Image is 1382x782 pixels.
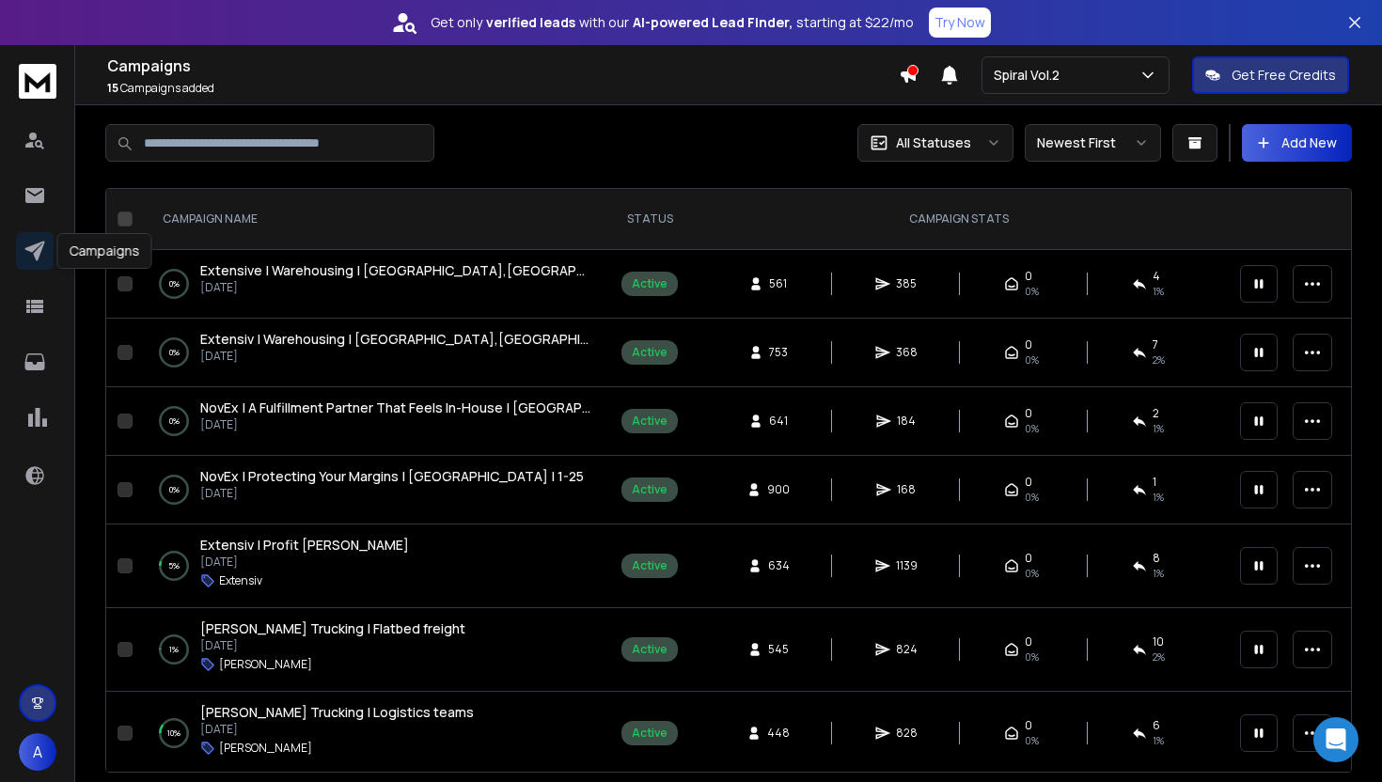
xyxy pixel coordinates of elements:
td: 0%NovEx | A Fulfillment Partner That Feels In-House | [GEOGRAPHIC_DATA] | 25-150[DATE] [140,387,610,456]
p: [PERSON_NAME] [219,741,312,756]
p: 10 % [167,724,181,743]
span: 4 [1153,269,1160,284]
span: 0 [1025,718,1032,733]
span: 6 [1153,718,1160,733]
span: 2 [1153,406,1159,421]
a: NovEx | A Fulfillment Partner That Feels In-House | [GEOGRAPHIC_DATA] | 25-150 [200,399,591,417]
td: 5%Extensiv | Profit [PERSON_NAME][DATE]Extensiv [140,524,610,608]
p: Get Free Credits [1232,66,1336,85]
span: 385 [896,276,917,291]
span: 15 [107,80,118,96]
span: 0 [1025,406,1032,421]
p: Try Now [934,13,985,32]
p: [PERSON_NAME] [219,657,312,672]
h1: Campaigns [107,55,899,77]
span: 0 [1025,269,1032,284]
span: 0% [1025,733,1039,748]
p: Get only with our starting at $22/mo [431,13,914,32]
strong: AI-powered Lead Finder, [633,13,793,32]
span: Extensiv | Warehousing | [GEOGRAPHIC_DATA],[GEOGRAPHIC_DATA] | 10-100 [200,330,690,348]
p: Campaigns added [107,81,899,96]
span: 824 [896,642,918,657]
p: 0 % [169,343,180,362]
p: [DATE] [200,417,591,432]
span: 1 % [1153,733,1164,748]
div: Active [632,414,667,429]
p: [DATE] [200,722,474,737]
div: Active [632,558,667,573]
button: A [19,733,56,771]
span: 0% [1025,490,1039,505]
a: Extensiv | Profit [PERSON_NAME] [200,536,409,555]
span: NovEx | Protecting Your Margins | [GEOGRAPHIC_DATA] | 1-25 [200,467,584,485]
p: Spiral Vol.2 [994,66,1067,85]
span: 634 [768,558,790,573]
th: CAMPAIGN STATS [689,189,1229,250]
span: [PERSON_NAME] Trucking | Logistics teams [200,703,474,721]
div: Open Intercom Messenger [1313,717,1358,762]
div: Active [632,276,667,291]
span: 10 [1153,634,1164,649]
span: 0% [1025,352,1039,368]
p: 1 % [169,640,179,659]
td: 10%[PERSON_NAME] Trucking | Logistics teams[DATE][PERSON_NAME] [140,692,610,775]
span: 545 [768,642,789,657]
span: 2 % [1153,649,1165,665]
a: NovEx | Protecting Your Margins | [GEOGRAPHIC_DATA] | 1-25 [200,467,584,486]
div: Campaigns [57,233,152,269]
button: Try Now [929,8,991,38]
button: Get Free Credits [1192,56,1349,94]
span: 448 [767,726,790,741]
span: 561 [769,276,788,291]
img: logo [19,64,56,99]
p: [DATE] [200,349,591,364]
a: [PERSON_NAME] Trucking | Flatbed freight [200,619,465,638]
span: 0% [1025,649,1039,665]
span: [PERSON_NAME] Trucking | Flatbed freight [200,619,465,637]
span: 168 [897,482,916,497]
p: Extensiv [219,573,262,588]
span: 368 [896,345,918,360]
td: 0%Extensive | Warehousing | [GEOGRAPHIC_DATA],[GEOGRAPHIC_DATA] | 100-200[DATE] [140,250,610,319]
p: 0 % [169,274,180,293]
span: 1 % [1153,490,1164,505]
p: All Statuses [896,133,971,152]
a: [PERSON_NAME] Trucking | Logistics teams [200,703,474,722]
td: 0%Extensiv | Warehousing | [GEOGRAPHIC_DATA],[GEOGRAPHIC_DATA] | 10-100[DATE] [140,319,610,387]
span: Extensiv | Profit [PERSON_NAME] [200,536,409,554]
span: 753 [769,345,788,360]
p: 0 % [169,412,180,430]
td: 1%[PERSON_NAME] Trucking | Flatbed freight[DATE][PERSON_NAME] [140,608,610,692]
span: 641 [769,414,788,429]
span: 0 [1025,475,1032,490]
p: 5 % [168,556,180,575]
span: 1 % [1153,566,1164,581]
span: 0% [1025,421,1039,436]
span: 0% [1025,566,1039,581]
span: 900 [767,482,790,497]
span: 1 % [1153,284,1164,299]
span: 2 % [1153,352,1165,368]
span: 184 [897,414,916,429]
div: Active [632,345,667,360]
span: NovEx | A Fulfillment Partner That Feels In-House | [GEOGRAPHIC_DATA] | 25-150 [200,399,704,416]
th: STATUS [610,189,689,250]
p: [DATE] [200,638,465,653]
p: 0 % [169,480,180,499]
span: 0 [1025,337,1032,352]
span: 0% [1025,284,1039,299]
a: Extensiv | Warehousing | [GEOGRAPHIC_DATA],[GEOGRAPHIC_DATA] | 10-100 [200,330,591,349]
p: [DATE] [200,555,409,570]
p: [DATE] [200,486,584,501]
span: 8 [1153,551,1160,566]
span: 1 % [1153,421,1164,436]
span: 828 [896,726,918,741]
p: [DATE] [200,280,591,295]
a: Extensive | Warehousing | [GEOGRAPHIC_DATA],[GEOGRAPHIC_DATA] | 100-200 [200,261,591,280]
span: 0 [1025,551,1032,566]
th: CAMPAIGN NAME [140,189,610,250]
div: Active [632,642,667,657]
td: 0%NovEx | Protecting Your Margins | [GEOGRAPHIC_DATA] | 1-25[DATE] [140,456,610,524]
